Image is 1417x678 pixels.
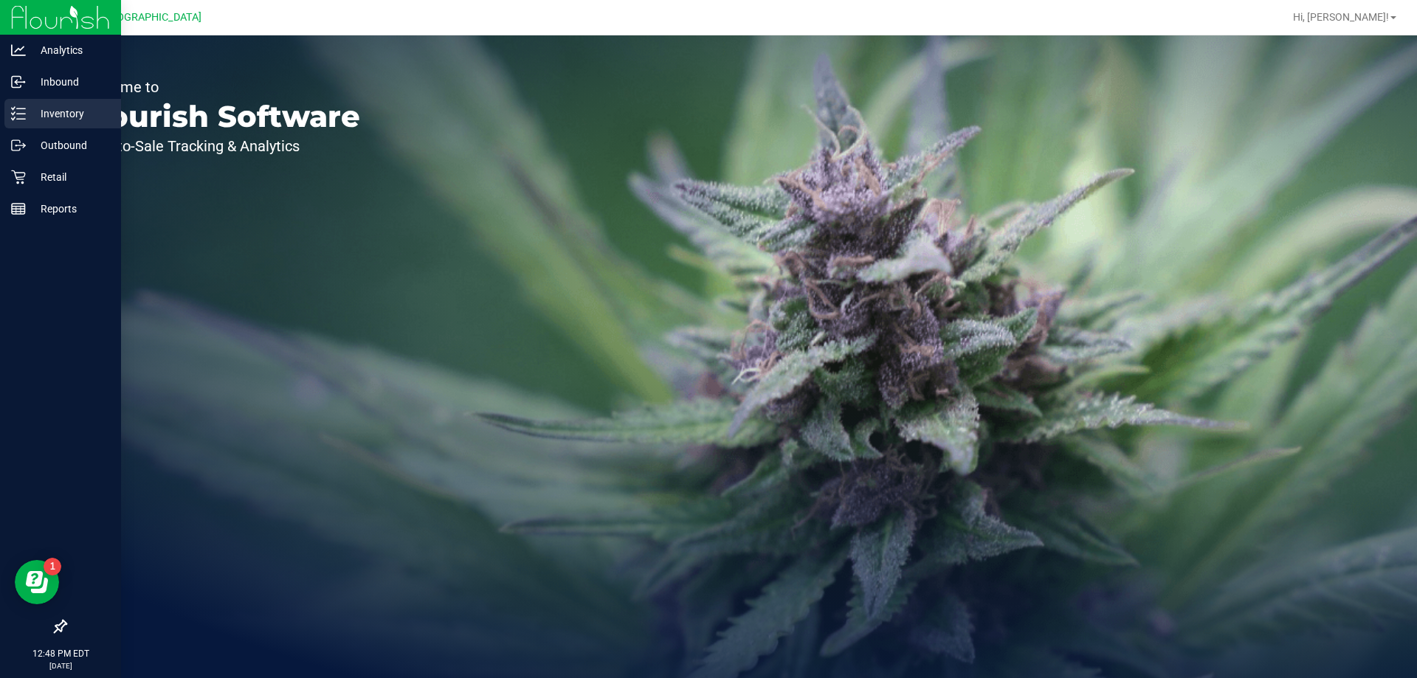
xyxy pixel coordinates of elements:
[7,660,114,671] p: [DATE]
[26,73,114,91] p: Inbound
[80,102,360,131] p: Flourish Software
[80,80,360,94] p: Welcome to
[26,105,114,122] p: Inventory
[15,560,59,604] iframe: Resource center
[100,11,201,24] span: [GEOGRAPHIC_DATA]
[26,41,114,59] p: Analytics
[80,139,360,153] p: Seed-to-Sale Tracking & Analytics
[11,138,26,153] inline-svg: Outbound
[44,558,61,575] iframe: Resource center unread badge
[26,136,114,154] p: Outbound
[11,43,26,58] inline-svg: Analytics
[7,647,114,660] p: 12:48 PM EDT
[11,75,26,89] inline-svg: Inbound
[26,200,114,218] p: Reports
[1293,11,1389,23] span: Hi, [PERSON_NAME]!
[26,168,114,186] p: Retail
[11,201,26,216] inline-svg: Reports
[11,106,26,121] inline-svg: Inventory
[11,170,26,184] inline-svg: Retail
